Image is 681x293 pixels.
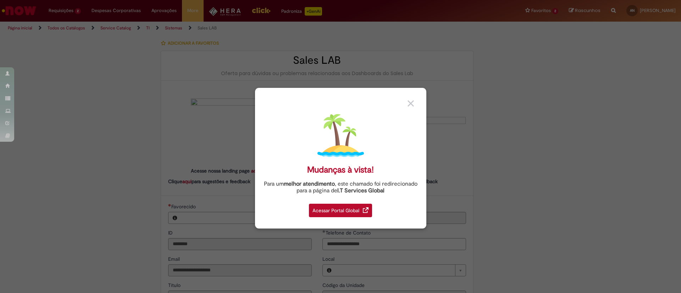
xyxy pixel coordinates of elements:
strong: melhor atendimento [284,180,335,187]
img: island.png [317,112,364,159]
div: Para um , este chamado foi redirecionado para a página de [260,181,421,194]
img: close_button_grey.png [408,100,414,107]
a: Acessar Portal Global [309,200,372,217]
div: Mudanças à vista! [307,165,374,175]
a: I.T Services Global [337,183,384,194]
img: redirect_link.png [363,207,369,213]
div: Acessar Portal Global [309,204,372,217]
